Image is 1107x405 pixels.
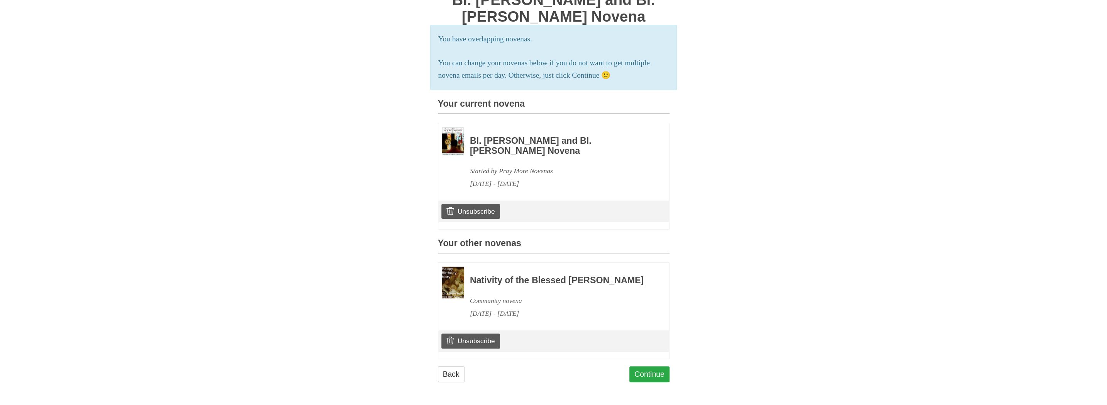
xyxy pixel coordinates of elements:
[442,127,464,155] img: Novena image
[470,177,648,190] div: [DATE] - [DATE]
[470,276,648,286] h3: Nativity of the Blessed [PERSON_NAME]
[438,366,464,382] a: Back
[442,267,464,298] img: Novena image
[438,99,670,114] h3: Your current novena
[438,57,669,82] p: You can change your novenas below if you do not want to get multiple novena emails per day. Other...
[441,204,500,219] a: Unsubscribe
[470,294,648,307] div: Community novena
[441,334,500,348] a: Unsubscribe
[470,165,648,177] div: Started by Pray More Novenas
[438,33,669,46] p: You have overlapping novenas.
[470,307,648,320] div: [DATE] - [DATE]
[470,136,648,156] h3: Bl. [PERSON_NAME] and Bl. [PERSON_NAME] Novena
[438,238,670,254] h3: Your other novenas
[629,366,670,382] a: Continue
